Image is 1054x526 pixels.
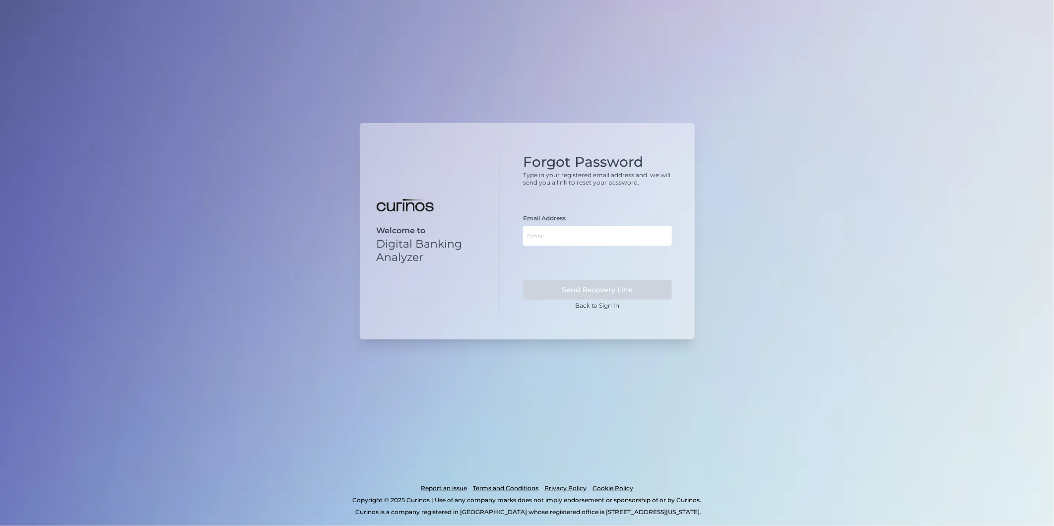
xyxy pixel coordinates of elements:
label: Email Address [523,214,566,222]
a: Privacy Policy [544,482,587,494]
img: Digital Banking Analyzer [377,199,434,212]
a: Back to Sign In [575,302,620,309]
p: Type in your registered email address and we will send you a link to reset your password. [523,171,672,186]
p: Welcome to [377,226,483,235]
p: Digital Banking Analyzer [377,237,483,264]
input: Email [523,226,672,246]
a: Terms and Conditions [473,482,538,494]
h1: Forgot Password [523,154,672,171]
p: Copyright © 2025 Curinos | Use of any company marks does not imply endorsement or sponsorship of ... [49,494,1005,506]
button: Send Recovery Link [523,280,672,300]
a: Report an issue [421,482,467,494]
a: Cookie Policy [593,482,633,494]
p: Curinos is a company registered in [GEOGRAPHIC_DATA] whose registered office is [STREET_ADDRESS][... [52,506,1005,518]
